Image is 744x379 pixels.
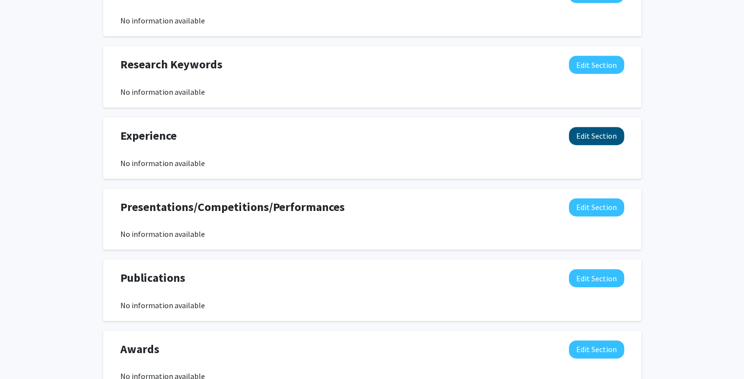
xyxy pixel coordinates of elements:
div: No information available [120,15,624,26]
span: Awards [120,340,159,358]
button: Edit Research Keywords [569,56,624,74]
span: Presentations/Competitions/Performances [120,198,345,216]
span: Experience [120,127,177,145]
iframe: Chat [7,335,42,372]
span: Research Keywords [120,56,223,73]
button: Edit Presentations/Competitions/Performances [569,198,624,216]
div: No information available [120,86,624,98]
span: Publications [120,269,185,287]
button: Edit Publications [569,269,624,287]
button: Edit Experience [569,127,624,145]
div: No information available [120,157,624,169]
div: No information available [120,299,624,311]
div: No information available [120,228,624,240]
button: Edit Awards [569,340,624,358]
